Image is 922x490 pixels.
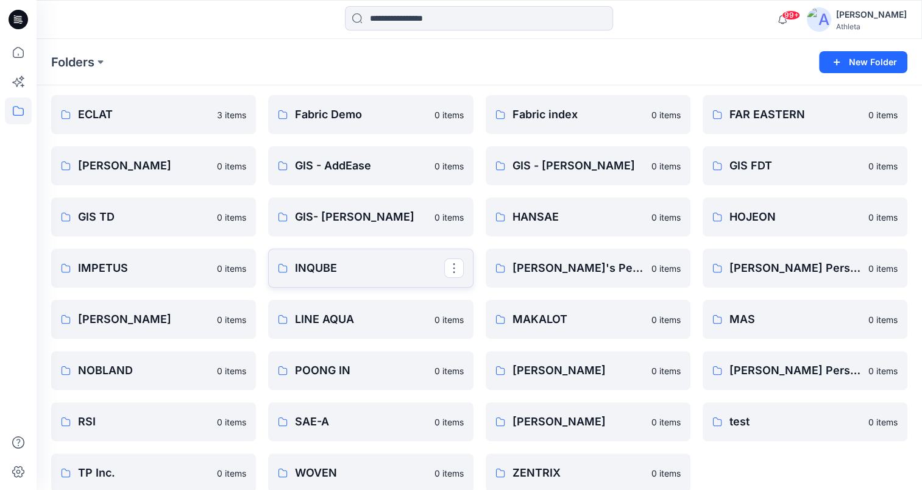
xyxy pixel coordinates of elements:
[807,7,831,32] img: avatar
[703,95,907,134] a: FAR EASTERN0 items
[268,146,473,185] a: GIS - AddEase0 items
[217,364,246,377] p: 0 items
[295,208,427,225] p: GIS- [PERSON_NAME]
[703,249,907,288] a: [PERSON_NAME] Personal Zone0 items
[51,146,256,185] a: [PERSON_NAME]0 items
[434,160,464,172] p: 0 items
[868,211,898,224] p: 0 items
[295,362,427,379] p: POONG IN
[868,108,898,121] p: 0 items
[268,249,473,288] a: INQUBE
[51,95,256,134] a: ECLAT3 items
[486,249,690,288] a: [PERSON_NAME]'s Personal Zone0 items
[268,95,473,134] a: Fabric Demo0 items
[434,416,464,428] p: 0 items
[78,464,210,481] p: TP Inc.
[651,211,681,224] p: 0 items
[78,413,210,430] p: RSI
[512,311,644,328] p: MAKALOT
[651,416,681,428] p: 0 items
[703,402,907,441] a: test0 items
[729,260,861,277] p: [PERSON_NAME] Personal Zone
[868,262,898,275] p: 0 items
[729,311,861,328] p: MAS
[703,197,907,236] a: HOJEON0 items
[729,106,861,123] p: FAR EASTERN
[217,262,246,275] p: 0 items
[486,95,690,134] a: Fabric index0 items
[486,146,690,185] a: GIS - [PERSON_NAME]0 items
[868,364,898,377] p: 0 items
[868,160,898,172] p: 0 items
[836,7,907,22] div: [PERSON_NAME]
[703,146,907,185] a: GIS FDT0 items
[78,208,210,225] p: GIS TD
[434,313,464,326] p: 0 items
[651,262,681,275] p: 0 items
[217,160,246,172] p: 0 items
[434,211,464,224] p: 0 items
[868,416,898,428] p: 0 items
[78,260,210,277] p: IMPETUS
[268,300,473,339] a: LINE AQUA0 items
[51,249,256,288] a: IMPETUS0 items
[651,160,681,172] p: 0 items
[434,467,464,480] p: 0 items
[217,108,246,121] p: 3 items
[512,464,644,481] p: ZENTRIX
[295,311,427,328] p: LINE AQUA
[651,467,681,480] p: 0 items
[729,157,861,174] p: GIS FDT
[217,467,246,480] p: 0 items
[51,54,94,71] a: Folders
[434,364,464,377] p: 0 items
[703,351,907,390] a: [PERSON_NAME] Personal Zone0 items
[868,313,898,326] p: 0 items
[78,362,210,379] p: NOBLAND
[78,157,210,174] p: [PERSON_NAME]
[729,362,861,379] p: [PERSON_NAME] Personal Zone
[651,108,681,121] p: 0 items
[512,260,644,277] p: [PERSON_NAME]'s Personal Zone
[729,208,861,225] p: HOJEON
[51,351,256,390] a: NOBLAND0 items
[78,311,210,328] p: [PERSON_NAME]
[217,313,246,326] p: 0 items
[78,106,210,123] p: ECLAT
[434,108,464,121] p: 0 items
[512,208,644,225] p: HANSAE
[486,402,690,441] a: [PERSON_NAME]0 items
[295,413,427,430] p: SAE-A
[295,260,444,277] p: INQUBE
[836,22,907,31] div: Athleta
[217,416,246,428] p: 0 items
[512,362,644,379] p: [PERSON_NAME]
[268,351,473,390] a: POONG IN0 items
[651,364,681,377] p: 0 items
[268,197,473,236] a: GIS- [PERSON_NAME]0 items
[512,413,644,430] p: [PERSON_NAME]
[512,106,644,123] p: Fabric index
[486,197,690,236] a: HANSAE0 items
[217,211,246,224] p: 0 items
[51,300,256,339] a: [PERSON_NAME]0 items
[295,464,427,481] p: WOVEN
[486,300,690,339] a: MAKALOT0 items
[703,300,907,339] a: MAS0 items
[729,413,861,430] p: test
[512,157,644,174] p: GIS - [PERSON_NAME]
[268,402,473,441] a: SAE-A0 items
[486,351,690,390] a: [PERSON_NAME]0 items
[819,51,907,73] button: New Folder
[782,10,800,20] span: 99+
[51,197,256,236] a: GIS TD0 items
[651,313,681,326] p: 0 items
[295,157,427,174] p: GIS - AddEase
[295,106,427,123] p: Fabric Demo
[51,402,256,441] a: RSI0 items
